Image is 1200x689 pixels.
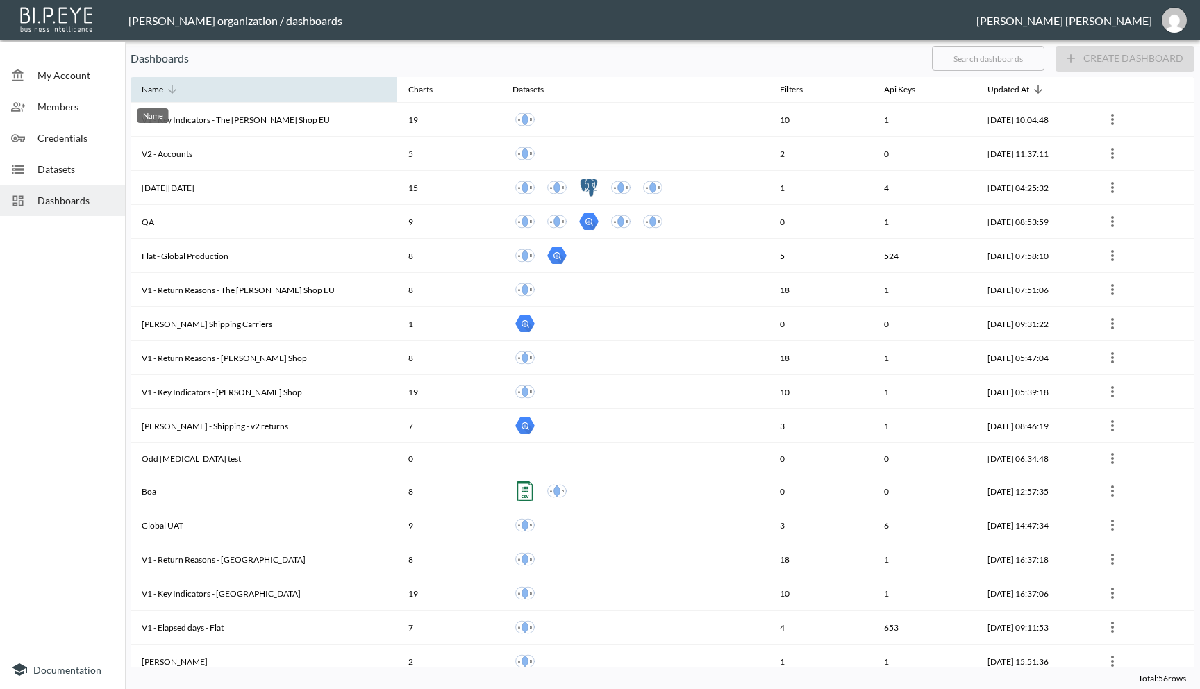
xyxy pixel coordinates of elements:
[873,645,977,679] th: 1
[544,175,569,200] a: Protect Orders Flat v2
[1090,171,1194,205] th: {"type":{"isMobxInjector":true,"displayName":"inject-with-userStore-stripeStore-dashboardsStore(O...
[397,273,501,307] th: 8
[37,68,114,83] span: My Account
[515,583,535,603] img: inner join icon
[501,409,768,443] th: {"type":"div","key":null,"ref":null,"props":{"style":{"display":"flex","gap":10},"children":[{"ty...
[579,178,599,197] img: postgres icon
[884,81,915,98] div: Api Keys
[987,81,1047,98] span: Updated At
[873,205,977,239] th: 1
[512,379,537,404] a: Frankie - Returns Flat - v1
[397,645,501,679] th: 2
[544,243,569,268] a: Global - prod - Checkout-Conversion
[547,246,567,265] img: big query icon
[131,409,397,443] th: Barkia - James - Shipping - v2 returns
[769,205,873,239] th: 0
[976,474,1090,508] th: 2025-08-28, 12:57:35
[1090,409,1194,443] th: {"type":{"isMobxInjector":true,"displayName":"inject-with-userStore-stripeStore-dashboardsStore(O...
[131,576,397,611] th: V1 - Key Indicators - Tala UK
[501,645,768,679] th: {"type":"div","key":null,"ref":null,"props":{"style":{"display":"flex","gap":10},"children":[{"ty...
[515,382,535,401] img: inner join icon
[397,341,501,375] th: 8
[608,209,633,234] a: Tala UK - returned items - v1
[1101,381,1124,403] button: more
[873,443,977,474] th: 0
[131,474,397,508] th: Boa
[873,273,977,307] th: 1
[515,348,535,367] img: inner join icon
[1101,548,1124,570] button: more
[512,277,537,302] a: The Frankie Shop EU - returned items - v1
[131,103,397,137] th: V1 - Key Indicators - The Frankie Shop EU
[512,107,537,132] a: The Frankie Shop EU - Returns Flat - v1
[769,409,873,443] th: 3
[515,110,535,129] img: inner join icon
[501,542,768,576] th: {"type":"div","key":null,"ref":null,"props":{"style":{"display":"flex","gap":10},"children":[{"ty...
[769,341,873,375] th: 18
[515,549,535,569] img: inner join icon
[515,144,535,163] img: inner join icon
[501,205,768,239] th: {"type":"div","key":null,"ref":null,"props":{"style":{"display":"flex","gap":10},"children":[{"ty...
[515,481,535,501] img: csv icon
[873,137,977,171] th: 0
[131,137,397,171] th: V2 - Accounts
[1090,474,1194,508] th: {"type":{"isMobxInjector":true,"displayName":"inject-with-userStore-stripeStore-dashboardsStore(O...
[1101,650,1124,672] button: more
[512,581,537,606] a: Tala UK - Returns Flat - v1
[873,239,977,273] th: 524
[976,171,1090,205] th: 2025-09-18, 04:25:32
[1101,447,1124,470] button: more
[37,193,114,208] span: Dashboards
[37,162,114,176] span: Datasets
[547,212,567,231] img: inner join icon
[397,171,501,205] th: 15
[131,50,921,67] p: Dashboards
[769,171,873,205] th: 1
[397,409,501,443] th: 7
[142,81,181,98] span: Name
[131,205,397,239] th: QA
[976,508,1090,542] th: 2025-08-27, 14:47:34
[1101,244,1124,267] button: more
[512,413,537,438] a: Barkia - V2 - Returns - Shipping
[501,375,768,409] th: {"type":"div","key":null,"ref":null,"props":{"style":{"display":"flex","gap":10},"children":[{"ty...
[1101,616,1124,638] button: more
[131,307,397,341] th: Ana Shipping Carriers
[1056,46,1194,72] span: Your plan has reached to its limit
[576,175,601,200] a: Protect v1 black friday
[611,178,631,197] img: inner join icon
[515,416,535,435] img: big query icon
[873,341,977,375] th: 1
[932,41,1044,76] input: Search dashboards
[397,443,501,474] th: 0
[515,178,535,197] img: inner join icon
[17,3,97,35] img: bipeye-logo
[1090,341,1194,375] th: {"type":{"isMobxInjector":true,"displayName":"inject-with-userStore-stripeStore-dashboardsStore(O...
[873,611,977,645] th: 653
[873,409,977,443] th: 1
[501,576,768,611] th: {"type":"div","key":null,"ref":null,"props":{"style":{"display":"flex","gap":10},"children":[{"ty...
[501,307,768,341] th: {"type":"div","key":null,"ref":null,"props":{"style":{"display":"flex","gap":10},"children":[{"ty...
[976,443,1090,474] th: 2025-09-01, 06:34:48
[1090,443,1194,474] th: {"type":{"isMobxInjector":true,"displayName":"inject-with-userStore-stripeStore-dashboardsStore(O...
[873,542,977,576] th: 1
[769,137,873,171] th: 2
[976,542,1090,576] th: 2025-08-26, 16:37:18
[769,239,873,273] th: 5
[515,515,535,535] img: inner join icon
[1090,273,1194,307] th: {"type":{"isMobxInjector":true,"displayName":"inject-with-userStore-stripeStore-dashboardsStore(O...
[1101,415,1124,437] button: more
[1101,347,1124,369] button: more
[501,239,768,273] th: {"type":"div","key":null,"ref":null,"props":{"style":{"display":"flex","gap":10},"children":[{"ty...
[512,311,537,336] a: Ana Shipping carriers
[11,661,114,678] a: Documentation
[131,443,397,474] th: Odd Muse test
[131,542,397,576] th: V1 - Return Reasons - Tala UK
[976,375,1090,409] th: 2025-09-04, 05:39:18
[397,307,501,341] th: 1
[131,239,397,273] th: Flat - Global Production
[976,14,1152,27] div: [PERSON_NAME] [PERSON_NAME]
[579,212,599,231] img: big query icon
[512,141,537,166] a: Returns v2 - accounts
[769,375,873,409] th: 10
